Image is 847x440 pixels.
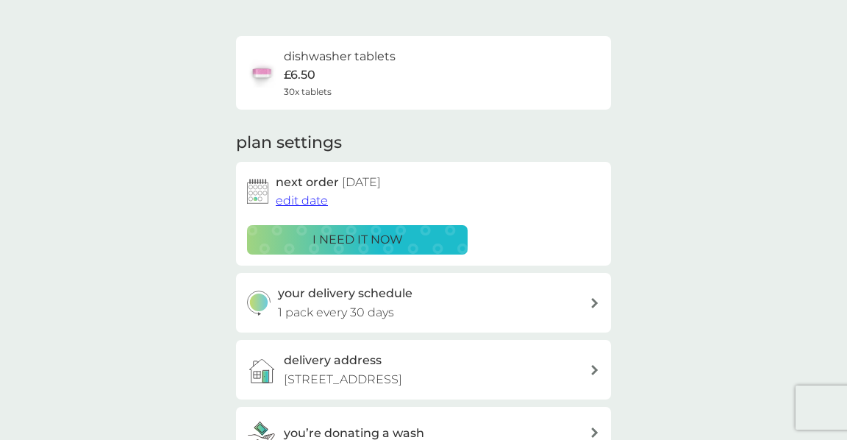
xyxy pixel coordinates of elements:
h6: dishwasher tablets [284,47,396,66]
a: delivery address[STREET_ADDRESS] [236,340,611,400]
button: i need it now [247,225,468,255]
h3: your delivery schedule [278,284,412,303]
button: edit date [276,191,328,210]
p: £6.50 [284,65,315,85]
button: your delivery schedule1 pack every 30 days [236,273,611,333]
h3: delivery address [284,351,382,370]
p: [STREET_ADDRESS] [284,370,402,389]
p: 1 pack every 30 days [278,303,394,322]
span: edit date [276,194,328,207]
span: 30x tablets [284,85,332,99]
h2: next order [276,173,381,192]
p: i need it now [312,230,403,249]
h2: plan settings [236,132,342,155]
span: [DATE] [342,175,381,189]
img: dishwasher tablets [247,58,276,88]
